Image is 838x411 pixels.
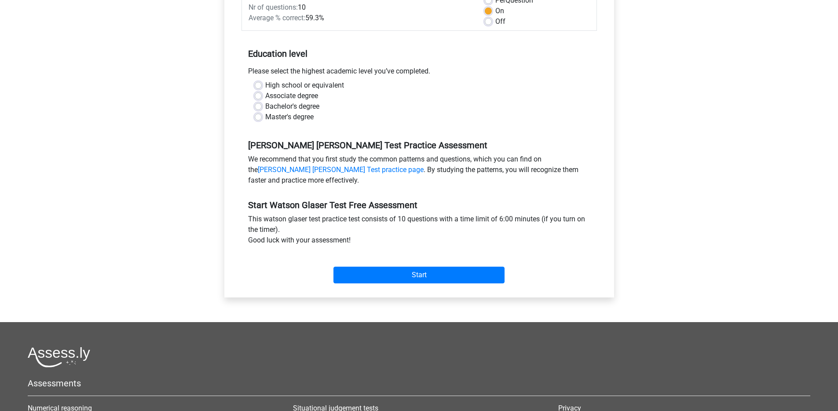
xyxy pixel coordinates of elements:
[265,112,314,122] label: Master's degree
[249,14,305,22] span: Average % correct:
[258,165,424,174] a: [PERSON_NAME] [PERSON_NAME] Test practice page
[333,267,505,283] input: Start
[249,3,298,11] span: Nr of questions:
[28,347,90,367] img: Assessly logo
[242,13,478,23] div: 59.3%
[28,378,810,389] h5: Assessments
[242,214,597,249] div: This watson glaser test practice test consists of 10 questions with a time limit of 6:00 minutes ...
[242,154,597,189] div: We recommend that you first study the common patterns and questions, which you can find on the . ...
[495,16,505,27] label: Off
[265,101,319,112] label: Bachelor's degree
[248,140,590,150] h5: [PERSON_NAME] [PERSON_NAME] Test Practice Assessment
[265,91,318,101] label: Associate degree
[242,66,597,80] div: Please select the highest academic level you’ve completed.
[495,6,504,16] label: On
[242,2,478,13] div: 10
[265,80,344,91] label: High school or equivalent
[248,45,590,62] h5: Education level
[248,200,590,210] h5: Start Watson Glaser Test Free Assessment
